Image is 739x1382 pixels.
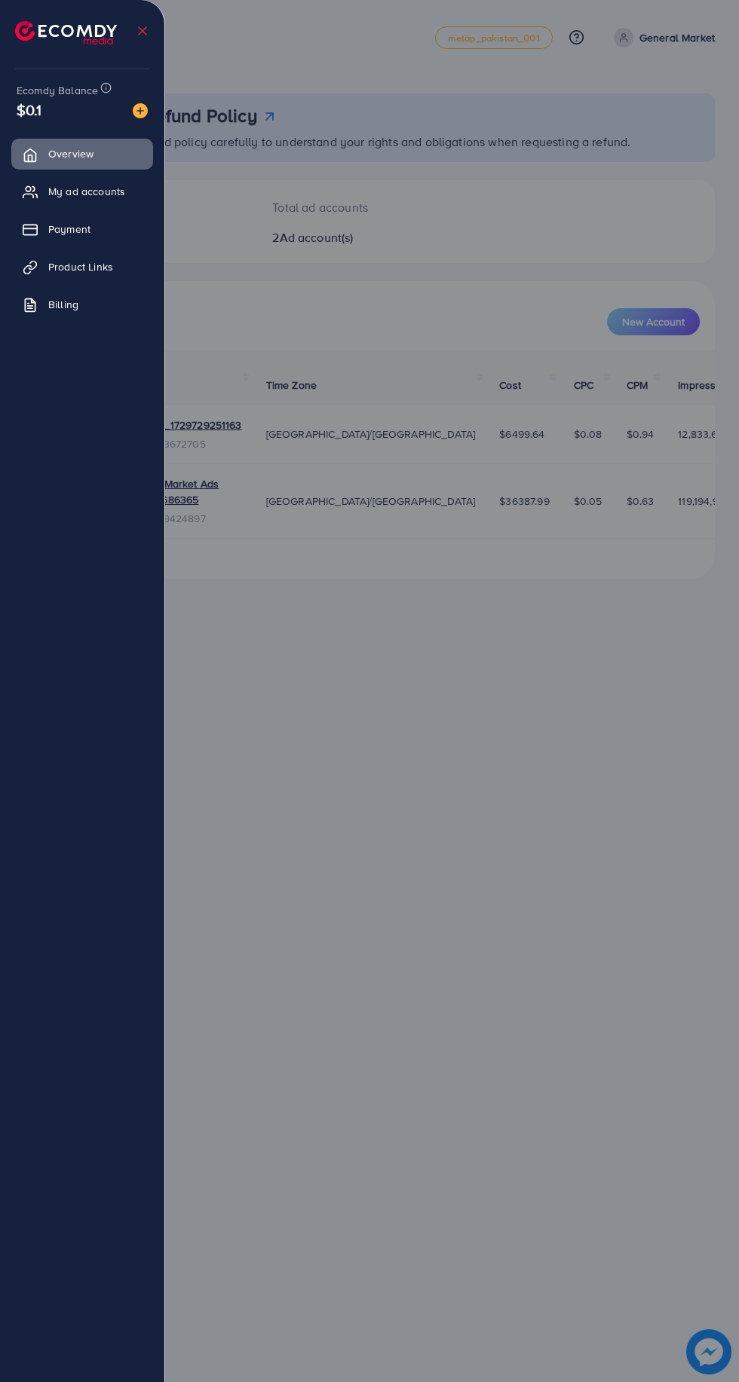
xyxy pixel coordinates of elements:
span: Payment [48,222,90,237]
span: Overview [48,146,94,161]
img: image [133,103,148,118]
span: Ecomdy Balance [17,83,98,98]
img: logo [15,21,117,44]
span: $0.1 [17,99,42,121]
span: Product Links [48,259,113,274]
a: Product Links [11,252,153,282]
a: My ad accounts [11,176,153,206]
a: Billing [11,289,153,320]
span: Billing [48,297,78,312]
a: Payment [11,214,153,244]
a: Overview [11,139,153,169]
span: My ad accounts [48,184,125,199]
